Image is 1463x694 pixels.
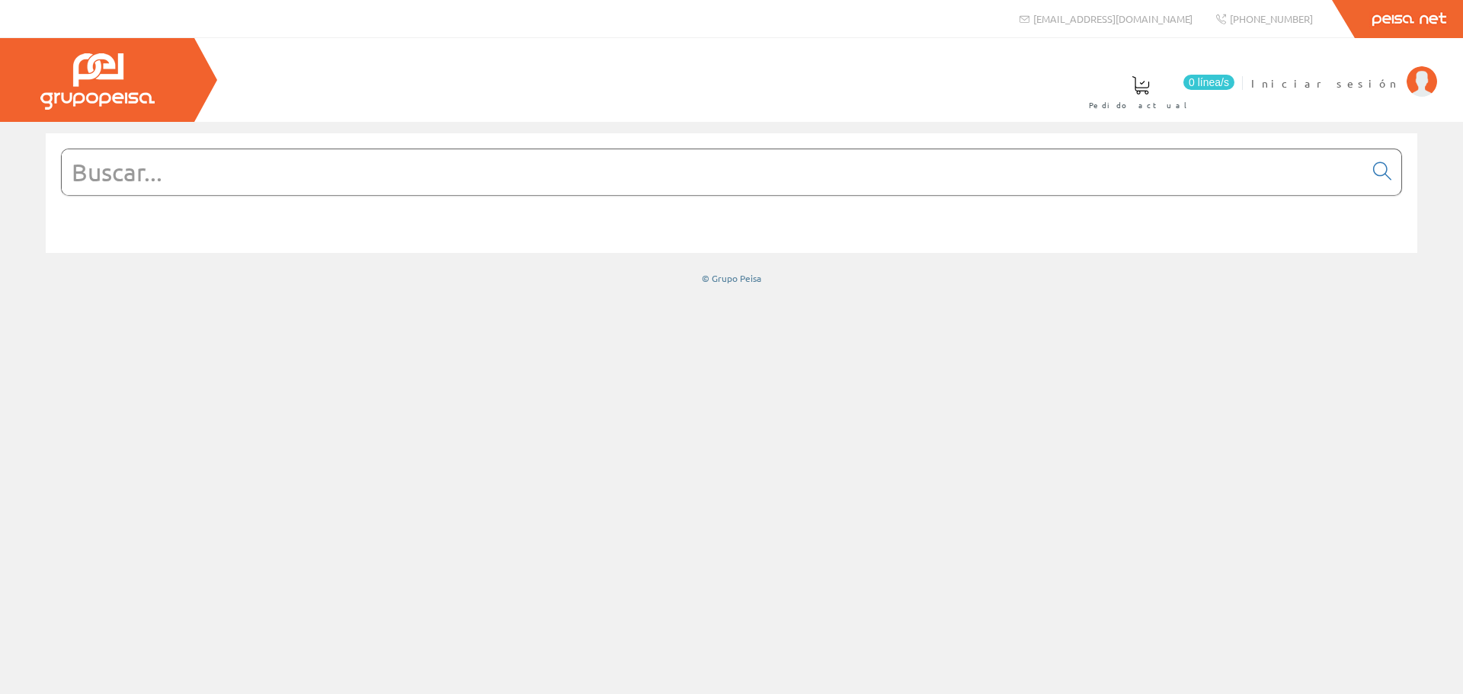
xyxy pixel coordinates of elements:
[1251,63,1437,78] a: Iniciar sesión
[1251,75,1399,91] span: Iniciar sesión
[1033,12,1192,25] span: [EMAIL_ADDRESS][DOMAIN_NAME]
[62,149,1364,195] input: Buscar...
[1230,12,1313,25] span: [PHONE_NUMBER]
[1183,75,1234,90] span: 0 línea/s
[40,53,155,110] img: Grupo Peisa
[1089,98,1192,113] span: Pedido actual
[46,272,1417,285] div: © Grupo Peisa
